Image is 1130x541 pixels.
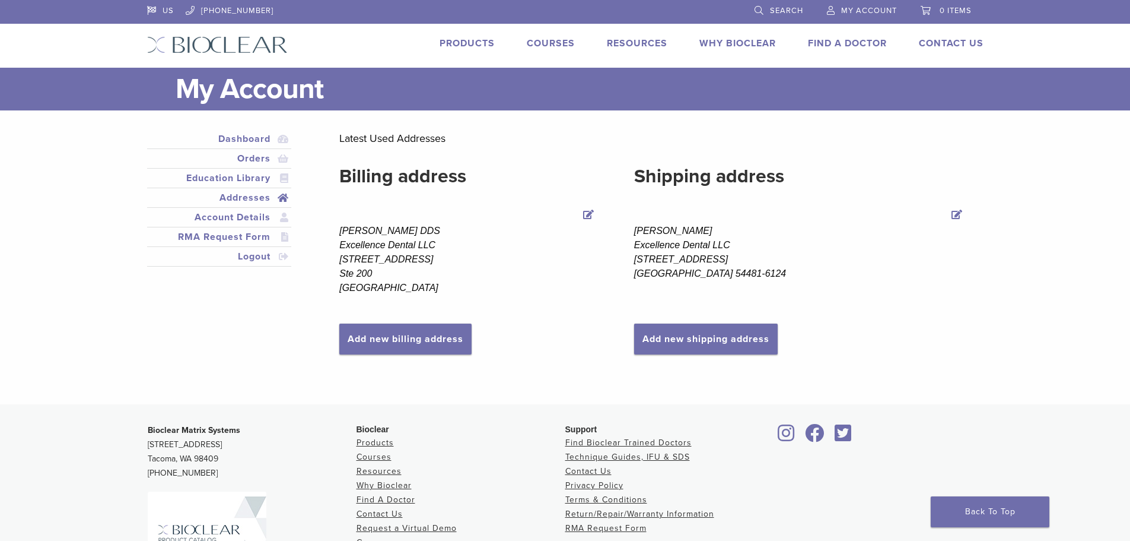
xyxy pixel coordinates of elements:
a: Technique Guides, IFU & SDS [565,452,690,462]
a: Return/Repair/Warranty Information [565,509,714,519]
a: Add new shipping address [634,324,778,355]
a: Resources [356,466,402,476]
span: Support [565,425,597,434]
a: Contact Us [919,37,983,49]
a: Terms & Conditions [565,495,647,505]
a: Edit Shipping address [949,207,966,224]
a: Request a Virtual Demo [356,523,457,533]
a: RMA Request Form [565,523,647,533]
h2: Shipping address [634,162,966,191]
a: Products [440,37,495,49]
a: Bioclear [801,431,829,443]
a: Edit Billing address [581,207,597,224]
a: Resources [607,37,667,49]
a: Bioclear [831,431,856,443]
a: Find Bioclear Trained Doctors [565,438,692,448]
nav: Account pages [147,129,292,281]
span: Bioclear [356,425,389,434]
a: Find A Doctor [356,495,415,505]
a: Orders [149,151,289,166]
strong: Bioclear Matrix Systems [148,425,240,435]
span: 0 items [940,6,972,15]
a: Courses [527,37,575,49]
h2: Billing address [339,162,597,191]
a: Logout [149,249,289,264]
address: [PERSON_NAME] DDS Excellence Dental LLC [STREET_ADDRESS] Ste 200 [GEOGRAPHIC_DATA] [339,224,597,295]
p: [STREET_ADDRESS] Tacoma, WA 98409 [PHONE_NUMBER] [148,423,356,480]
a: Back To Top [931,496,1049,527]
span: Search [770,6,803,15]
a: Why Bioclear [356,480,412,491]
a: Products [356,438,394,448]
a: Privacy Policy [565,480,623,491]
a: Addresses [149,191,289,205]
a: Add new billing address [339,324,472,355]
h1: My Account [176,68,983,110]
img: Bioclear [147,36,288,53]
p: Latest Used Addresses [339,129,965,147]
a: Contact Us [565,466,612,476]
a: Find A Doctor [808,37,887,49]
a: Account Details [149,210,289,224]
address: [PERSON_NAME] Excellence Dental LLC [STREET_ADDRESS] [GEOGRAPHIC_DATA] 54481-6124 [634,224,966,281]
a: Education Library [149,171,289,185]
a: Why Bioclear [699,37,776,49]
a: Contact Us [356,509,403,519]
a: Dashboard [149,132,289,146]
a: Bioclear [774,431,799,443]
a: Courses [356,452,391,462]
a: RMA Request Form [149,230,289,244]
span: My Account [841,6,897,15]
